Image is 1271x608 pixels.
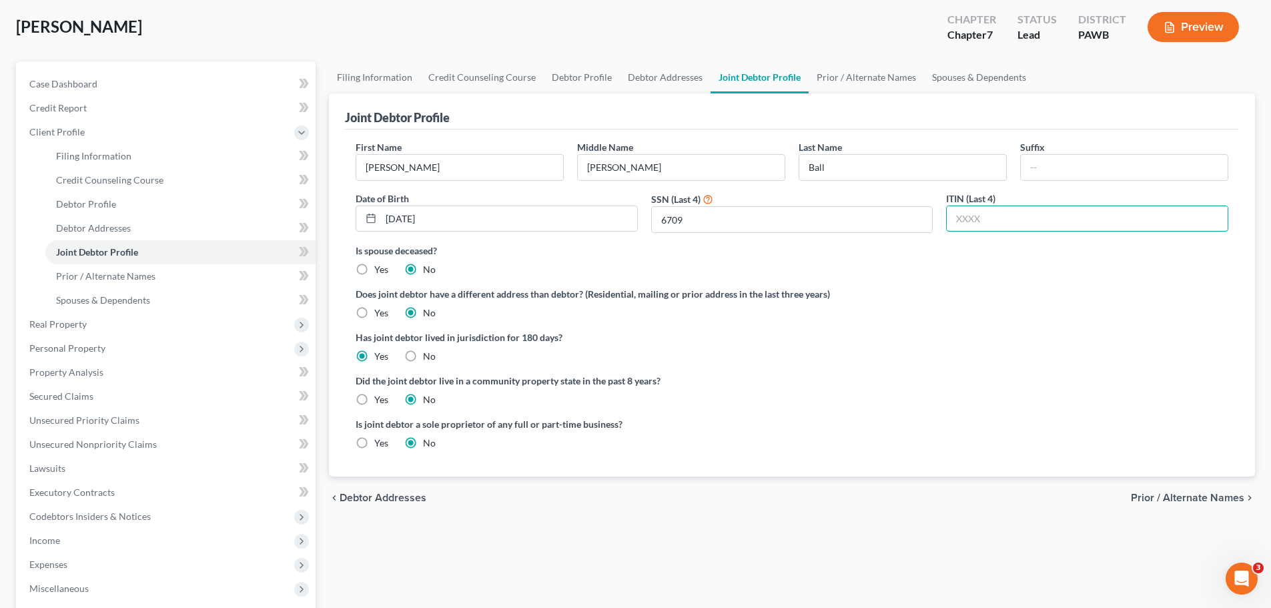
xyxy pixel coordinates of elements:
[29,414,139,426] span: Unsecured Priority Claims
[340,493,426,503] span: Debtor Addresses
[374,436,388,450] label: Yes
[19,220,248,247] button: Search for help
[181,21,208,48] img: Profile image for Lindsey
[19,252,248,277] div: Attorney's Disclosure of Compensation
[56,150,131,162] span: Filing Information
[356,155,563,180] input: --
[27,117,240,140] p: How can we help?
[947,12,996,27] div: Chapter
[809,61,924,93] a: Prior / Alternate Names
[19,360,316,384] a: Property Analysis
[45,168,316,192] a: Credit Counseling Course
[374,350,388,363] label: Yes
[29,487,115,498] span: Executory Contracts
[374,306,388,320] label: Yes
[799,155,1006,180] input: --
[799,140,842,154] label: Last Name
[1078,12,1126,27] div: District
[27,346,224,360] div: Import and Export Claims
[345,109,450,125] div: Joint Debtor Profile
[1020,140,1045,154] label: Suffix
[356,244,1228,258] label: Is spouse deceased?
[29,583,89,594] span: Miscellaneous
[45,216,316,240] a: Debtor Addresses
[29,450,59,459] span: Home
[356,374,1228,388] label: Did the joint debtor live in a community property state in the past 8 years?
[423,393,436,406] label: No
[19,96,316,120] a: Credit Report
[16,17,142,36] span: [PERSON_NAME]
[374,393,388,406] label: Yes
[19,340,248,365] div: Import and Export Claims
[27,168,223,182] div: Send us a message
[89,416,177,470] button: Messages
[1017,12,1057,27] div: Status
[652,207,933,232] input: XXXX
[19,316,248,340] div: Amendments
[19,457,316,481] a: Lawsuits
[19,481,316,505] a: Executory Contracts
[45,288,316,312] a: Spouses & Dependents
[56,294,150,306] span: Spouses & Dependents
[45,240,316,264] a: Joint Debtor Profile
[356,417,785,431] label: Is joint debtor a sole proprietor of any full or part-time business?
[620,61,711,93] a: Debtor Addresses
[1078,27,1126,43] div: PAWB
[947,206,1228,232] input: XXXX
[1131,493,1244,503] span: Prior / Alternate Names
[111,450,157,459] span: Messages
[356,140,402,154] label: First Name
[29,438,157,450] span: Unsecured Nonpriority Claims
[19,408,316,432] a: Unsecured Priority Claims
[374,263,388,276] label: Yes
[329,61,420,93] a: Filing Information
[651,192,701,206] label: SSN (Last 4)
[45,264,316,288] a: Prior / Alternate Names
[356,330,1228,344] label: Has joint debtor lived in jurisdiction for 180 days?
[45,192,316,216] a: Debtor Profile
[56,270,155,282] span: Prior / Alternate Names
[577,140,633,154] label: Middle Name
[1253,563,1264,573] span: 3
[29,390,93,402] span: Secured Claims
[544,61,620,93] a: Debtor Profile
[423,263,436,276] label: No
[27,182,223,196] div: We typically reply in a few hours
[381,206,637,232] input: MM/DD/YYYY
[1021,155,1228,180] input: --
[19,72,316,96] a: Case Dashboard
[420,61,544,93] a: Credit Counseling Course
[924,61,1034,93] a: Spouses & Dependents
[19,277,248,316] div: Statement of Financial Affairs - Payments Made in the Last 90 days
[27,321,224,335] div: Amendments
[329,493,426,503] button: chevron_left Debtor Addresses
[56,222,131,234] span: Debtor Addresses
[29,102,87,113] span: Credit Report
[947,27,996,43] div: Chapter
[19,384,316,408] a: Secured Claims
[230,21,254,45] div: Close
[1017,27,1057,43] div: Lead
[1148,12,1239,42] button: Preview
[423,436,436,450] label: No
[29,559,67,570] span: Expenses
[13,157,254,208] div: Send us a messageWe typically reply in a few hours
[1131,493,1255,503] button: Prior / Alternate Names chevron_right
[29,126,85,137] span: Client Profile
[29,366,103,378] span: Property Analysis
[56,174,163,186] span: Credit Counseling Course
[29,318,87,330] span: Real Property
[27,227,108,241] span: Search for help
[356,192,409,206] label: Date of Birth
[329,493,340,503] i: chevron_left
[19,432,316,457] a: Unsecured Nonpriority Claims
[578,155,785,180] input: M.I
[56,198,116,210] span: Debtor Profile
[178,416,267,470] button: Help
[987,28,993,41] span: 7
[27,95,240,117] p: Hi there!
[423,350,436,363] label: No
[211,450,233,459] span: Help
[27,30,104,42] img: logo
[423,306,436,320] label: No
